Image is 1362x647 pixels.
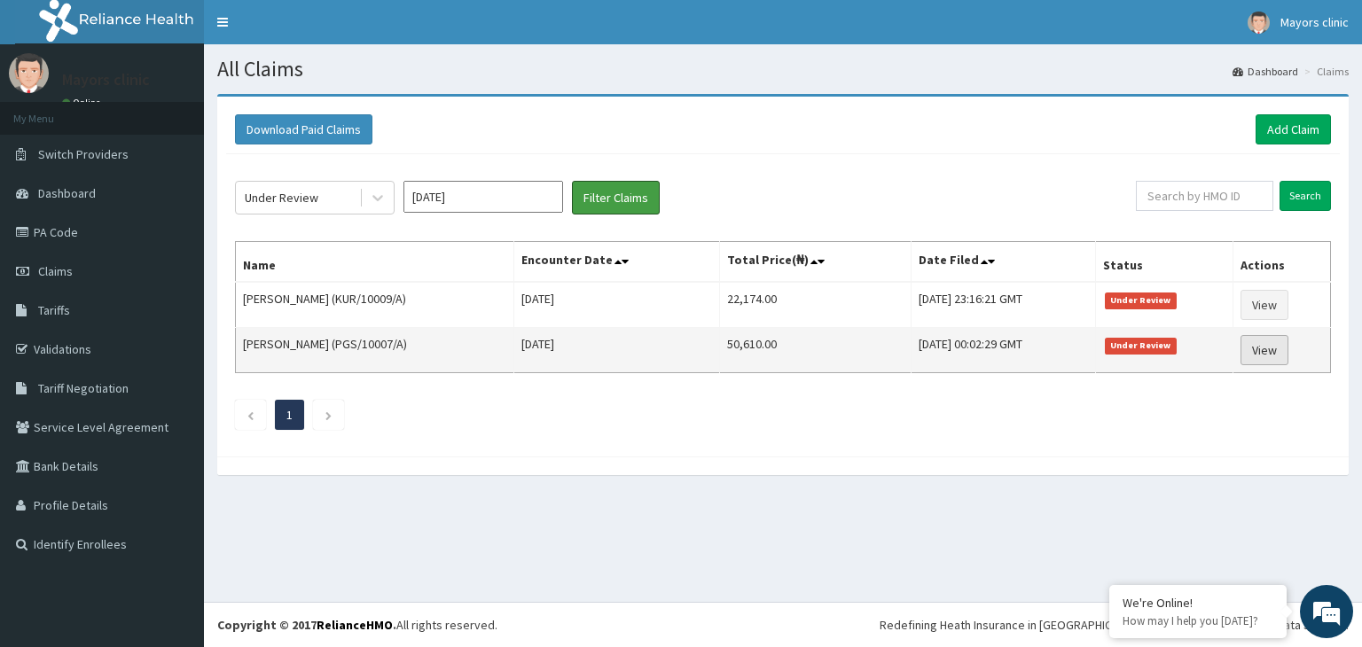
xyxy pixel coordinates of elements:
th: Name [236,242,514,283]
th: Date Filed [912,242,1096,283]
input: Select Month and Year [403,181,563,213]
a: Dashboard [1233,64,1298,79]
span: Under Review [1105,292,1177,308]
span: Tariffs [38,302,70,318]
a: Next page [325,407,333,423]
a: View [1241,290,1288,320]
span: Tariff Negotiation [38,380,129,396]
button: Filter Claims [572,181,660,214]
td: [DATE] 00:02:29 GMT [912,328,1096,373]
a: Online [62,97,105,109]
div: Minimize live chat window [291,9,333,51]
p: Mayors clinic [62,72,150,88]
th: Total Price(₦) [720,242,912,283]
div: Under Review [245,189,318,207]
th: Actions [1233,242,1330,283]
span: Switch Providers [38,146,129,162]
th: Status [1096,242,1233,283]
a: RelianceHMO [317,617,393,633]
td: [PERSON_NAME] (KUR/10009/A) [236,282,514,328]
input: Search [1280,181,1331,211]
span: Under Review [1105,338,1177,354]
td: 50,610.00 [720,328,912,373]
strong: Copyright © 2017 . [217,617,396,633]
td: [DATE] 23:16:21 GMT [912,282,1096,328]
li: Claims [1300,64,1349,79]
a: Add Claim [1256,114,1331,144]
span: We're online! [103,205,245,384]
img: d_794563401_company_1708531726252_794563401 [33,89,72,133]
td: [PERSON_NAME] (PGS/10007/A) [236,328,514,373]
textarea: Type your message and hit 'Enter' [9,447,338,509]
img: User Image [1248,12,1270,34]
span: Dashboard [38,185,96,201]
button: Download Paid Claims [235,114,372,144]
span: Claims [38,263,73,279]
a: Page 1 is your current page [286,407,293,423]
th: Encounter Date [513,242,720,283]
span: Mayors clinic [1280,14,1349,30]
img: User Image [9,53,49,93]
a: View [1241,335,1288,365]
td: [DATE] [513,282,720,328]
div: Chat with us now [92,99,298,122]
a: Previous page [247,407,254,423]
td: 22,174.00 [720,282,912,328]
div: We're Online! [1123,595,1273,611]
div: Redefining Heath Insurance in [GEOGRAPHIC_DATA] using Telemedicine and Data Science! [880,616,1349,634]
input: Search by HMO ID [1136,181,1273,211]
footer: All rights reserved. [204,602,1362,647]
h1: All Claims [217,58,1349,81]
p: How may I help you today? [1123,613,1273,628]
td: [DATE] [513,328,720,373]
